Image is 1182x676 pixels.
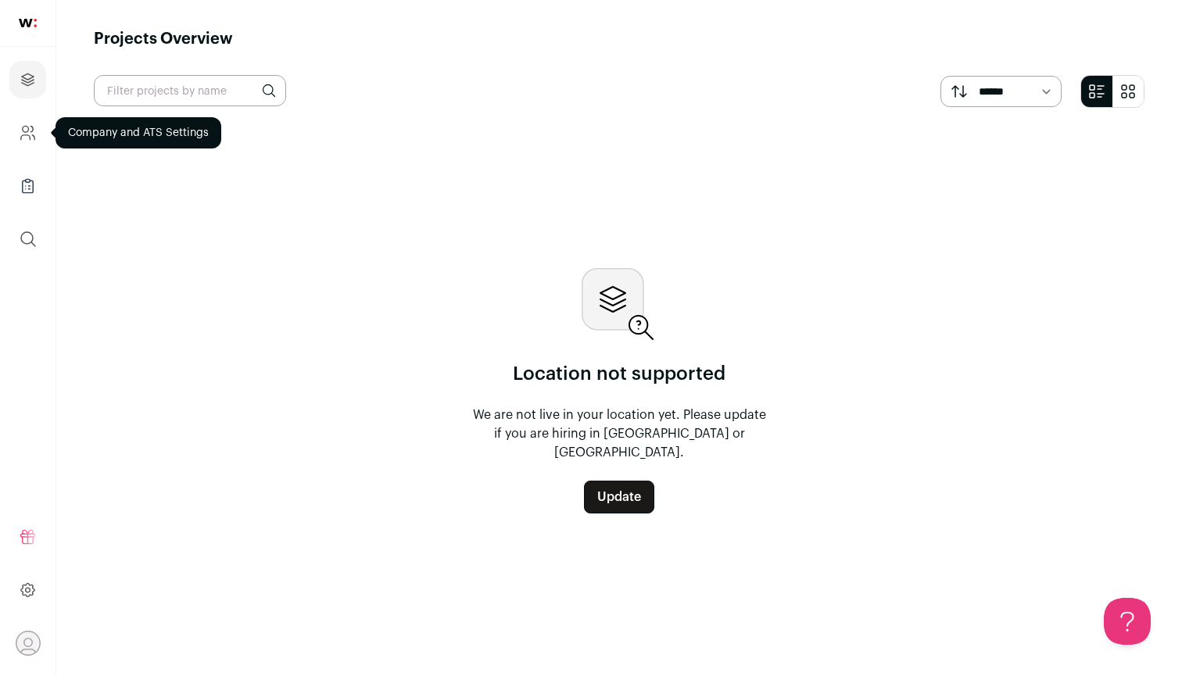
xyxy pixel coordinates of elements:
img: wellfound-shorthand-0d5821cbd27db2630d0214b213865d53afaa358527fdda9d0ea32b1df1b89c2c.svg [19,19,37,27]
h1: Projects Overview [94,28,233,50]
a: Company and ATS Settings [9,114,46,152]
iframe: Help Scout Beacon - Open [1104,598,1151,645]
input: Filter projects by name [94,75,286,106]
p: We are not live in your location yet. Please update if you are hiring in [GEOGRAPHIC_DATA] or [GE... [469,406,769,462]
a: Company Lists [9,167,46,205]
a: Update [584,481,654,513]
p: Location not supported [513,362,725,387]
a: Projects [9,61,46,98]
div: Company and ATS Settings [56,117,221,148]
button: Open dropdown [16,631,41,656]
